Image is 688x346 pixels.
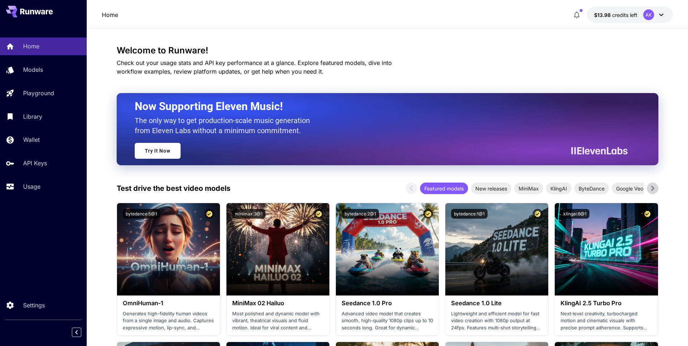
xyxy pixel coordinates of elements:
p: Models [23,65,43,74]
span: Google Veo [612,185,648,192]
div: AK [643,9,654,20]
div: New releases [471,183,511,194]
p: Most polished and dynamic model with vibrant, theatrical visuals and fluid motion. Ideal for vira... [232,310,324,332]
a: Try It Now [135,143,181,159]
p: Next‑level creativity, turbocharged motion and cinematic visuals with precise prompt adherence. S... [561,310,652,332]
span: $13.98 [594,12,612,18]
button: bytedance:1@1 [451,209,488,219]
div: Google Veo [612,183,648,194]
a: Home [102,10,118,19]
span: KlingAI [546,185,571,192]
span: ByteDance [574,185,609,192]
img: alt [226,203,329,295]
span: MiniMax [514,185,543,192]
nav: breadcrumb [102,10,118,19]
span: New releases [471,185,511,192]
button: $13.98132AK [587,6,673,23]
h3: Seedance 1.0 Pro [342,300,433,307]
img: alt [555,203,658,295]
div: Collapse sidebar [77,326,87,339]
p: API Keys [23,159,47,167]
h3: OmniHuman‑1 [123,300,214,307]
p: Library [23,112,42,121]
button: klingai:6@1 [561,209,589,219]
p: Settings [23,301,45,310]
p: Advanced video model that creates smooth, high-quality 1080p clips up to 10 seconds long. Great f... [342,310,433,332]
h3: MiniMax 02 Hailuo [232,300,324,307]
span: Check out your usage stats and API key performance at a glance. Explore featured models, dive int... [117,59,392,75]
h3: Welcome to Runware! [117,45,658,56]
div: MiniMax [514,183,543,194]
p: Wallet [23,135,40,144]
div: ByteDance [574,183,609,194]
p: Generates high-fidelity human videos from a single image and audio. Captures expressive motion, l... [123,310,214,332]
div: Featured models [420,183,468,194]
button: Certified Model – Vetted for best performance and includes a commercial license. [314,209,324,219]
img: alt [336,203,439,295]
p: The only way to get production-scale music generation from Eleven Labs without a minimum commitment. [135,115,315,136]
div: KlingAI [546,183,571,194]
button: Certified Model – Vetted for best performance and includes a commercial license. [423,209,433,219]
button: Certified Model – Vetted for best performance and includes a commercial license. [642,209,652,219]
span: Featured models [420,185,468,192]
h3: KlingAI 2.5 Turbo Pro [561,300,652,307]
p: Playground [23,89,54,97]
button: bytedance:2@1 [342,209,379,219]
h2: Now Supporting Eleven Music! [135,100,622,113]
button: bytedance:5@1 [123,209,160,219]
img: alt [117,203,220,295]
span: credits left [612,12,637,18]
button: minimax:3@1 [232,209,265,219]
button: Collapse sidebar [72,328,81,337]
img: alt [445,203,548,295]
button: Certified Model – Vetted for best performance and includes a commercial license. [204,209,214,219]
h3: Seedance 1.0 Lite [451,300,542,307]
p: Test drive the best video models [117,183,230,194]
button: Certified Model – Vetted for best performance and includes a commercial license. [533,209,542,219]
p: Home [23,42,39,51]
p: Usage [23,182,40,191]
p: Lightweight and efficient model for fast video creation with 1080p output at 24fps. Features mult... [451,310,542,332]
div: $13.98132 [594,11,637,19]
